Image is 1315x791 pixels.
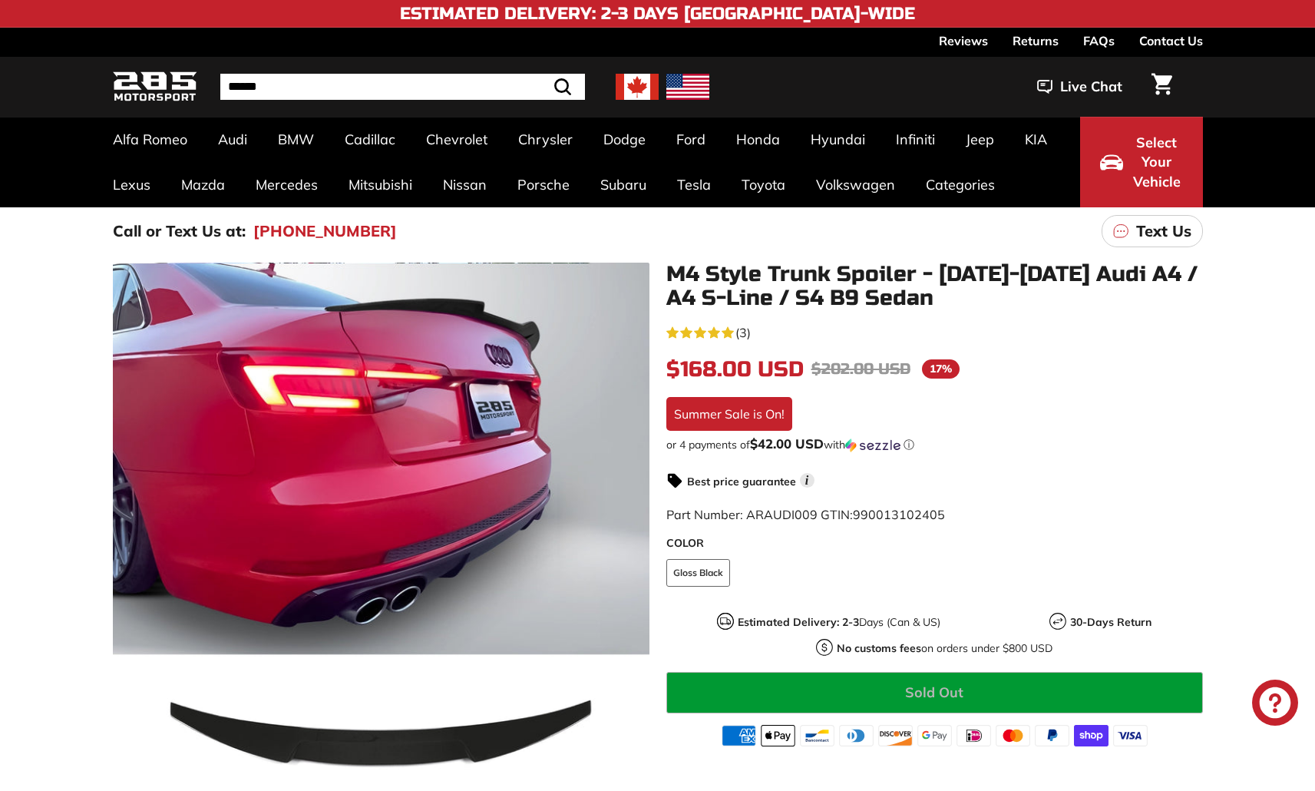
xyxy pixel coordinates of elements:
[97,117,203,162] a: Alfa Romeo
[97,162,166,207] a: Lexus
[666,263,1203,310] h1: M4 Style Trunk Spoiler - [DATE]-[DATE] Audi A4 / A4 S-Line / S4 B9 Sedan
[329,117,411,162] a: Cadillac
[502,162,585,207] a: Porsche
[738,615,859,629] strong: Estimated Delivery: 2-3
[735,323,751,342] span: (3)
[800,473,814,488] span: i
[845,439,900,452] img: Sezzle
[1139,28,1203,54] a: Contact Us
[837,641,921,655] strong: No customs fees
[1060,77,1122,97] span: Live Chat
[721,117,795,162] a: Honda
[666,322,1203,342] a: 5.0 rating (3 votes)
[1142,61,1181,113] a: Cart
[761,725,795,746] img: apple_pay
[839,725,874,746] img: diners_club
[1131,133,1183,192] span: Select Your Vehicle
[166,162,240,207] a: Mazda
[1070,615,1151,629] strong: 30-Days Return
[662,162,726,207] a: Tesla
[996,725,1030,746] img: master
[666,672,1203,713] button: Sold Out
[253,220,397,243] a: [PHONE_NUMBER]
[666,356,804,382] span: $168.00 USD
[1247,680,1303,730] inbox-online-store-chat: Shopify online store chat
[738,614,940,630] p: Days (Can & US)
[722,725,756,746] img: american_express
[910,162,1010,207] a: Categories
[917,725,952,746] img: google_pay
[588,117,661,162] a: Dodge
[837,640,1052,657] p: on orders under $800 USD
[666,397,792,431] div: Summer Sale is On!
[939,28,988,54] a: Reviews
[957,725,991,746] img: ideal
[203,117,263,162] a: Audi
[113,220,246,243] p: Call or Text Us at:
[428,162,502,207] a: Nissan
[503,117,588,162] a: Chrysler
[585,162,662,207] a: Subaru
[113,69,197,105] img: Logo_285_Motorsport_areodynamics_components
[1136,220,1191,243] p: Text Us
[661,117,721,162] a: Ford
[881,117,950,162] a: Infiniti
[1009,117,1062,162] a: KIA
[800,725,834,746] img: bancontact
[333,162,428,207] a: Mitsubishi
[853,507,945,522] span: 990013102405
[411,117,503,162] a: Chevrolet
[220,74,585,100] input: Search
[1017,68,1142,106] button: Live Chat
[1080,117,1203,207] button: Select Your Vehicle
[1074,725,1108,746] img: shopify_pay
[750,435,824,452] span: $42.00 USD
[400,5,915,23] h4: Estimated Delivery: 2-3 Days [GEOGRAPHIC_DATA]-Wide
[263,117,329,162] a: BMW
[240,162,333,207] a: Mercedes
[1102,215,1203,247] a: Text Us
[795,117,881,162] a: Hyundai
[950,117,1009,162] a: Jeep
[1013,28,1059,54] a: Returns
[666,535,1203,551] label: COLOR
[905,683,963,701] span: Sold Out
[811,359,910,379] span: $202.00 USD
[666,437,1203,452] div: or 4 payments of$42.00 USDwithSezzle Click to learn more about Sezzle
[801,162,910,207] a: Volkswagen
[922,359,960,379] span: 17%
[666,437,1203,452] div: or 4 payments of with
[1083,28,1115,54] a: FAQs
[666,507,945,522] span: Part Number: ARAUDI009 GTIN:
[1035,725,1069,746] img: paypal
[687,475,796,488] strong: Best price guarantee
[726,162,801,207] a: Toyota
[878,725,913,746] img: discover
[1113,725,1148,746] img: visa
